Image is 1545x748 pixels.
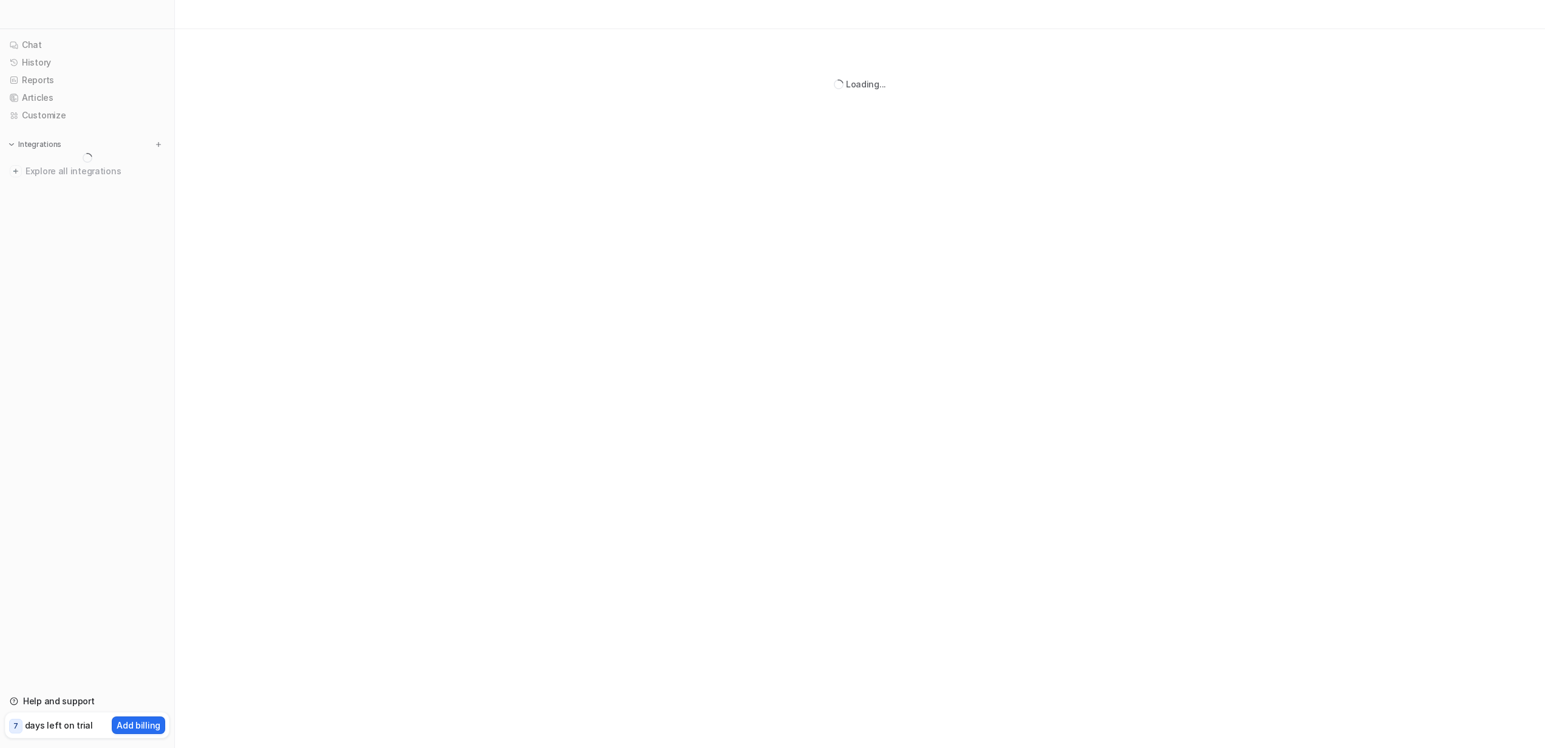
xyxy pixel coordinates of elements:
p: 7 [13,721,18,732]
a: Customize [5,107,169,124]
img: explore all integrations [10,165,22,177]
img: menu_add.svg [154,140,163,149]
a: Chat [5,36,169,53]
span: Explore all integrations [26,161,165,181]
a: Explore all integrations [5,163,169,180]
img: expand menu [7,140,16,149]
a: Reports [5,72,169,89]
button: Add billing [112,716,165,734]
div: Loading... [846,78,886,90]
a: Help and support [5,693,169,710]
p: Integrations [18,140,61,149]
p: days left on trial [25,719,93,732]
a: History [5,54,169,71]
a: Articles [5,89,169,106]
p: Add billing [117,719,160,732]
button: Integrations [5,138,65,151]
